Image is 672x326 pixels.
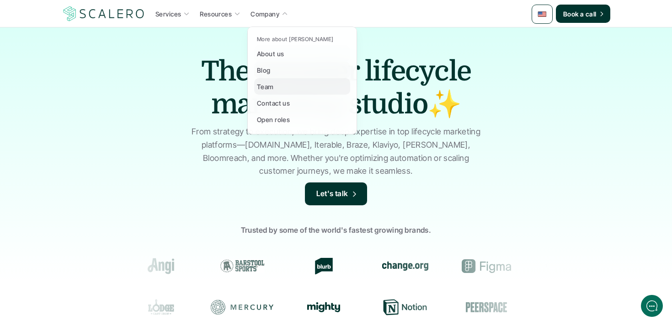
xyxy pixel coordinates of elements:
[251,9,279,19] p: Company
[254,78,350,95] a: Team
[254,111,350,128] a: Open roles
[14,121,169,139] button: New conversation
[538,10,547,19] img: 🇺🇸
[257,82,274,91] p: Team
[254,62,350,78] a: Blog
[257,65,271,75] p: Blog
[59,127,110,134] span: New conversation
[257,49,284,59] p: About us
[305,182,367,205] a: Let's talk
[14,61,169,105] h2: Let us know if we can help with lifecycle marketing.
[641,295,663,317] iframe: gist-messenger-bubble-iframe
[257,36,334,43] p: More about [PERSON_NAME]
[62,5,146,22] img: Scalero company logotype
[200,9,232,19] p: Resources
[187,125,485,178] p: From strategy to execution, we bring deep expertise in top lifecycle marketing platforms—[DOMAIN_...
[316,188,348,200] p: Let's talk
[257,115,290,124] p: Open roles
[556,5,610,23] a: Book a call
[563,9,597,19] p: Book a call
[176,55,496,121] h1: The premier lifecycle marketing studio✨
[254,95,350,111] a: Contact us
[76,267,116,273] span: We run on Gist
[257,98,290,108] p: Contact us
[14,44,169,59] h1: Hi! Welcome to [GEOGRAPHIC_DATA].
[254,45,350,62] a: About us
[155,9,181,19] p: Services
